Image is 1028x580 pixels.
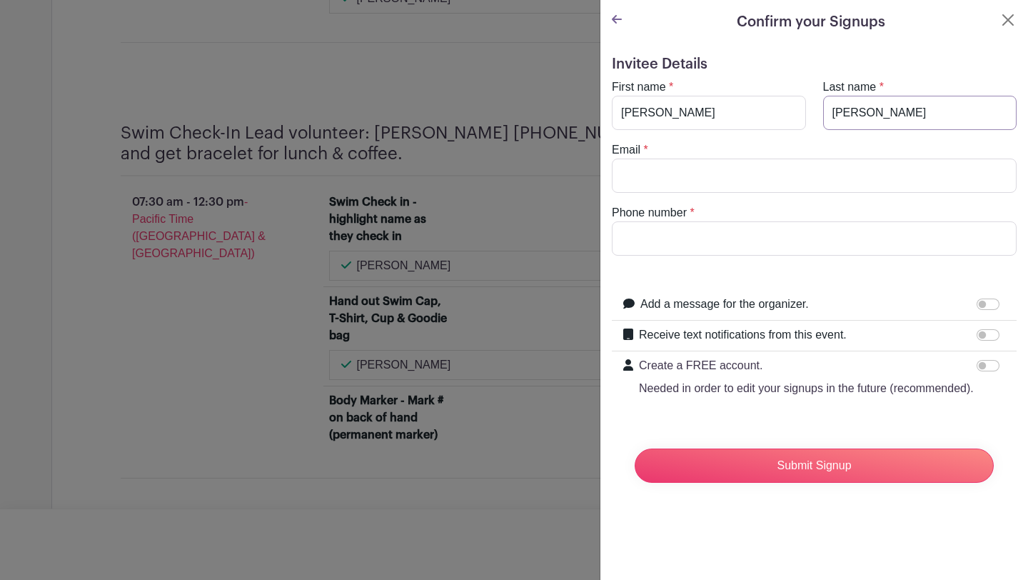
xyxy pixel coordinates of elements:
label: First name [612,79,666,96]
label: Last name [823,79,877,96]
p: Create a FREE account. [639,357,974,374]
h5: Invitee Details [612,56,1017,73]
label: Receive text notifications from this event. [639,326,847,344]
h5: Confirm your Signups [737,11,885,33]
label: Email [612,141,640,159]
p: Needed in order to edit your signups in the future (recommended). [639,380,974,397]
button: Close [999,11,1017,29]
label: Add a message for the organizer. [640,296,809,313]
input: Submit Signup [635,449,994,483]
label: Phone number [612,204,687,221]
